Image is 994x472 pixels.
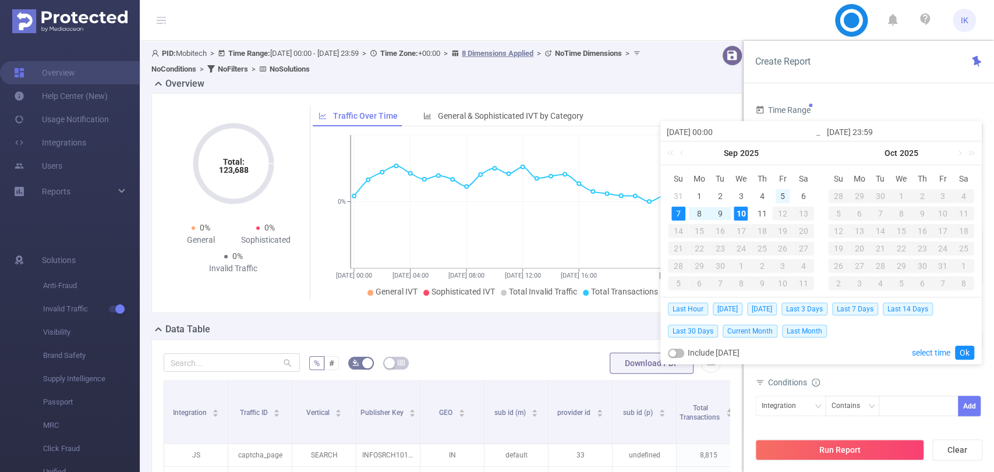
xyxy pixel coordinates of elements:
[710,242,731,255] div: 23
[668,170,689,187] th: Sun
[793,173,814,184] span: Sa
[692,207,706,221] div: 8
[772,173,793,184] span: Fr
[815,403,822,411] i: icon: down
[723,141,739,165] a: Sep
[932,222,953,240] td: October 17, 2025
[849,187,870,205] td: September 29, 2025
[870,275,891,292] td: November 4, 2025
[380,49,418,58] b: Time Zone:
[212,407,219,414] div: Sort
[689,240,710,257] td: September 22, 2025
[359,49,370,58] span: >
[713,189,727,203] div: 2
[731,224,752,238] div: 17
[739,141,760,165] a: 2025
[43,344,140,367] span: Brand Safety
[891,240,912,257] td: October 22, 2025
[793,242,814,255] div: 27
[710,275,731,292] td: October 7, 2025
[724,380,740,443] i: Filter menu
[849,240,870,257] td: October 20, 2025
[953,257,974,275] td: November 1, 2025
[734,189,748,203] div: 3
[891,275,912,292] td: November 5, 2025
[448,272,484,279] tspan: [DATE] 08:00
[772,259,793,273] div: 3
[43,414,140,437] span: MRC
[911,189,932,203] div: 2
[751,275,772,292] td: October 9, 2025
[248,65,259,73] span: >
[883,303,933,315] span: Last 14 Days
[207,49,218,58] span: >
[713,207,727,221] div: 9
[689,222,710,240] td: September 15, 2025
[849,242,870,255] div: 20
[891,276,912,290] div: 5
[731,187,752,205] td: September 3, 2025
[668,257,689,275] td: September 28, 2025
[870,189,891,203] div: 30
[43,321,140,344] span: Visibility
[932,205,953,222] td: October 10, 2025
[710,257,731,275] td: September 30, 2025
[14,108,109,131] a: Usage Notification
[751,257,772,275] td: October 2, 2025
[314,359,320,368] span: %
[668,222,689,240] td: September 14, 2025
[772,276,793,290] div: 10
[723,325,777,338] span: Current Month
[43,437,140,460] span: Click Fraud
[849,205,870,222] td: October 6, 2025
[953,222,974,240] td: October 18, 2025
[955,346,974,360] a: Ok
[911,259,932,273] div: 30
[731,240,752,257] td: September 24, 2025
[668,173,689,184] span: Su
[14,154,62,178] a: Users
[870,187,891,205] td: September 30, 2025
[751,276,772,290] div: 9
[782,325,827,338] span: Last Month
[731,275,752,292] td: October 8, 2025
[668,275,689,292] td: October 5, 2025
[734,207,748,221] div: 10
[165,322,210,336] h2: Data Table
[668,205,689,222] td: September 7, 2025
[668,224,689,238] div: 14
[689,276,710,290] div: 6
[849,189,870,203] div: 29
[932,187,953,205] td: October 3, 2025
[828,240,849,257] td: October 19, 2025
[731,242,752,255] div: 24
[870,242,891,255] div: 21
[622,49,633,58] span: >
[671,189,685,203] div: 31
[891,259,912,273] div: 29
[953,259,974,273] div: 1
[164,353,300,372] input: Search...
[849,275,870,292] td: November 3, 2025
[168,234,234,246] div: General
[828,276,849,290] div: 2
[870,207,891,221] div: 7
[352,359,359,366] i: icon: bg-colors
[747,303,777,315] span: [DATE]
[731,170,752,187] th: Wed
[333,111,398,120] span: Traffic Over Time
[561,272,597,279] tspan: [DATE] 16:00
[781,303,827,315] span: Last 3 Days
[43,297,140,321] span: Invalid Traffic
[772,207,793,221] div: 12
[828,222,849,240] td: October 12, 2025
[751,187,772,205] td: September 4, 2025
[392,272,429,279] tspan: [DATE] 04:00
[812,378,820,386] i: icon: info-circle
[533,49,544,58] span: >
[751,240,772,257] td: September 25, 2025
[849,222,870,240] td: October 13, 2025
[932,173,953,184] span: Fr
[772,170,793,187] th: Fri
[772,222,793,240] td: September 19, 2025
